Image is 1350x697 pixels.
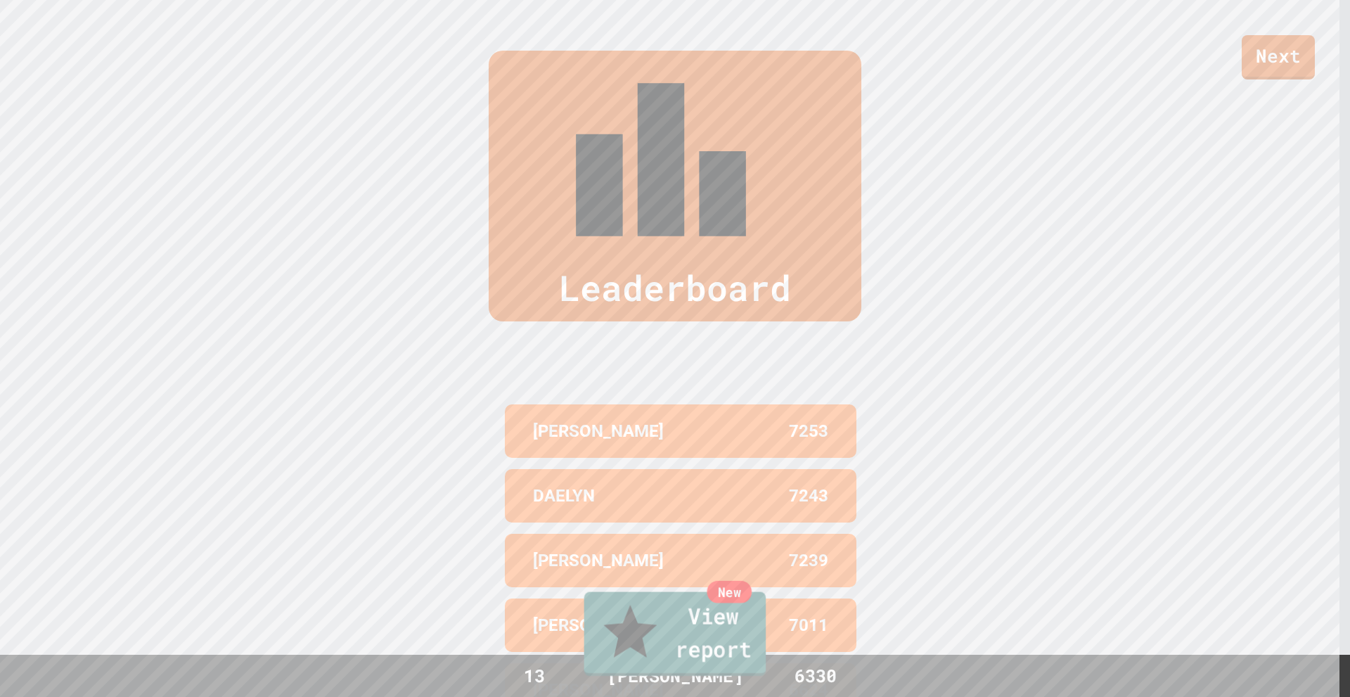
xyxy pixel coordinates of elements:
p: DAELYN [533,483,595,509]
div: New [707,581,752,603]
p: [PERSON_NAME] [533,418,664,444]
p: 7253 [789,418,828,444]
p: 7243 [789,483,828,509]
p: [PERSON_NAME] [533,548,664,573]
div: Leaderboard [489,51,861,321]
p: 7239 [789,548,828,573]
a: View report [584,592,766,677]
a: Next [1242,35,1315,79]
